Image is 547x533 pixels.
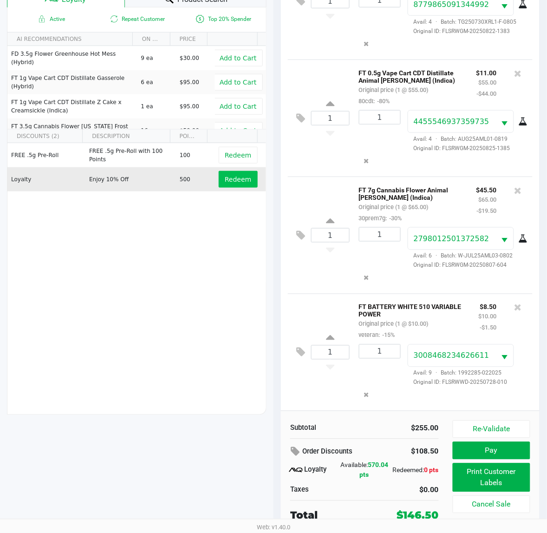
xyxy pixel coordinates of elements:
span: Add to Cart [220,127,257,134]
td: Enjoy 10% Off [85,167,176,191]
td: 100 [176,143,215,167]
td: FT 1g Vape Cart CDT Distillate Gasserole (Hybrid) [7,70,137,94]
div: Subtotal [290,423,358,434]
button: Add to Cart [214,74,263,91]
button: Remove the package from the orderLine [360,270,372,287]
small: -$1.50 [480,324,497,331]
td: FT 3.5g Cannabis Flower [US_STATE] Frost Point (Hybrid) [7,118,137,143]
span: Web: v1.40.0 [257,524,290,531]
td: FREE .5g Pre-Roll with 100 Points [85,143,176,167]
span: · [432,253,441,259]
span: 3008468234626611 [414,351,489,360]
small: $55.00 [479,79,497,86]
button: Redeem [219,147,257,164]
div: $146.50 [397,508,439,523]
span: Avail: 4 Batch: TG250730XRL1-F-0805 [408,19,517,25]
span: -30% [387,215,402,222]
span: 0 pts [424,467,439,474]
div: $108.50 [398,444,439,460]
td: 9 ea [137,46,176,70]
button: Select [496,345,514,367]
span: Redeem [225,176,251,183]
div: $0.00 [371,485,439,496]
p: $45.50 [476,184,497,194]
small: Original price (1 @ $65.00) [359,204,429,211]
th: PRICE [170,33,208,46]
button: Redeem [219,171,257,188]
span: $95.00 [180,103,199,110]
span: $30.00 [180,55,199,61]
small: veteran: [359,332,395,339]
div: Taxes [290,485,358,495]
button: Remove the package from the orderLine [360,35,372,53]
small: 30prem7g: [359,215,402,222]
span: Avail: 4 Batch: AUG25AML01-0819 [408,136,508,142]
button: Select [496,228,514,250]
td: FT 1g Vape Cart CDT Distillate Z Cake x Creamsickle (Indica) [7,94,137,118]
th: DESCRIPTION [82,130,169,143]
div: Data table [7,33,266,129]
p: $8.50 [479,301,497,311]
span: Original ID: FLSRWGM-20250825-1385 [408,144,526,152]
div: Available: [340,461,390,480]
td: 6 ea [137,70,176,94]
span: Redeem [225,151,251,159]
div: $255.00 [371,423,439,434]
td: 500 [176,167,215,191]
span: -80% [375,98,390,105]
span: -15% [380,332,395,339]
span: · [432,370,441,376]
th: DISCOUNTS (2) [7,130,82,143]
div: Order Discounts [290,444,384,461]
p: FT 7g Cannabis Flower Animal [PERSON_NAME] (Indica) [359,184,462,201]
button: Remove the package from the orderLine [360,152,372,170]
inline-svg: Is repeat customer [109,13,120,25]
small: $65.00 [479,196,497,203]
button: Print Customer Labels [453,463,530,492]
span: Original ID: FLSRWWD-20250728-010 [408,378,526,387]
th: ON HAND [132,33,170,46]
span: Active [7,13,94,25]
button: Add to Cart [214,122,263,139]
span: Add to Cart [220,54,257,62]
span: Add to Cart [220,103,257,110]
th: POINTS [170,130,208,143]
small: $10.00 [479,313,497,320]
td: Loyalty [7,167,85,191]
small: -$19.50 [477,207,497,214]
span: Avail: 9 Batch: 1992285-022025 [408,370,502,376]
td: FREE .5g Pre-Roll [7,143,85,167]
span: Original ID: FLSRWGM-20250822-1383 [408,27,526,35]
span: Add to Cart [220,79,257,86]
div: Total [290,508,380,523]
span: 4455546937359735 [414,117,489,126]
th: AI RECOMMENDATIONS [7,33,132,46]
span: Original ID: FLSRWGM-20250807-604 [408,261,526,270]
button: Add to Cart [214,50,263,66]
small: Original price (1 @ $55.00) [359,86,429,93]
span: Avail: 6 Batch: W-JUL25AML03-0802 [408,253,513,259]
small: Original price (1 @ $10.00) [359,321,429,328]
span: · [432,19,441,25]
td: 16 ea [137,118,176,143]
p: $11.00 [476,67,497,77]
small: 80cdt: [359,98,390,105]
span: $95.00 [180,79,199,86]
div: Data table [7,130,266,283]
button: Re-Validate [453,421,530,438]
span: · [432,136,441,142]
span: Repeat Customer [94,13,180,25]
button: Pay [453,442,530,460]
span: 2798012501372582 [414,234,489,243]
inline-svg: Is a top 20% spender [195,13,206,25]
span: $50.00 [180,127,199,134]
div: Redeemed: [389,466,439,475]
div: Loyalty [290,465,340,476]
button: Cancel Sale [453,496,530,513]
small: -$44.00 [477,90,497,97]
button: Add to Cart [214,98,263,115]
button: Remove the package from the orderLine [360,387,372,404]
td: 1 ea [137,94,176,118]
p: FT 0.5g Vape Cart CDT Distillate Animal [PERSON_NAME] (Indica) [359,67,462,84]
inline-svg: Active loyalty member [36,13,47,25]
